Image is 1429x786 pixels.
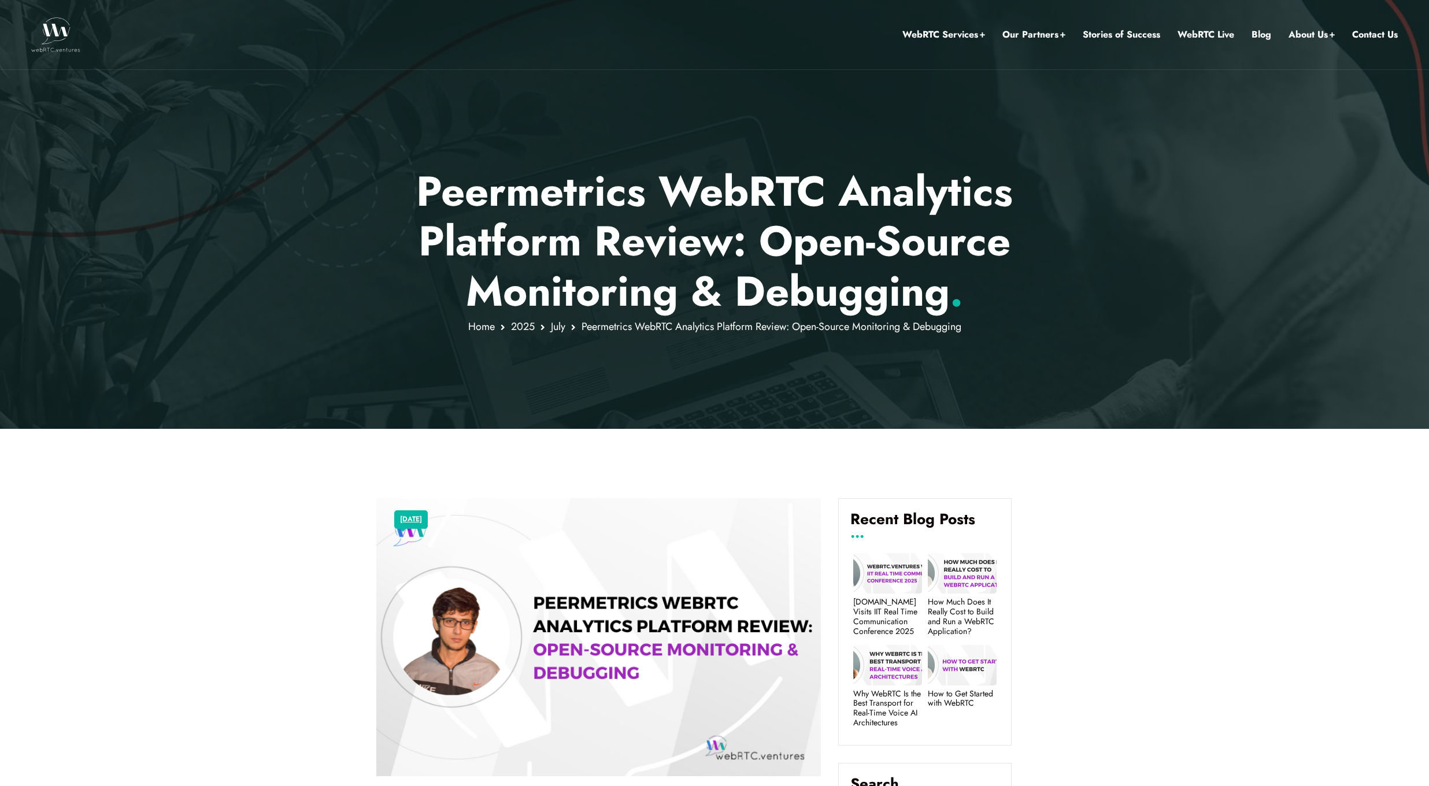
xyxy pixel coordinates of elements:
a: July [551,319,565,334]
a: Our Partners [1002,27,1065,42]
a: WebRTC Live [1178,27,1234,42]
h4: Recent Blog Posts [850,510,999,537]
a: Blog [1252,27,1271,42]
a: Home [468,319,495,334]
span: Peermetrics WebRTC Analytics Platform Review: Open-Source Monitoring & Debugging [582,319,961,334]
a: Stories of Success [1083,27,1160,42]
a: 2025 [511,319,535,334]
a: [DATE] [400,512,422,527]
a: Contact Us [1352,27,1398,42]
a: How to Get Started with WebRTC [928,689,997,709]
h1: Peermetrics WebRTC Analytics Platform Review: Open-Source Monitoring & Debugging [376,166,1053,316]
a: [DOMAIN_NAME] Visits IIT Real Time Communication Conference 2025 [853,597,922,636]
a: Why WebRTC Is the Best Transport for Real-Time Voice AI Architectures [853,689,922,728]
a: How Much Does It Really Cost to Build and Run a WebRTC Application? [928,597,997,636]
a: About Us [1289,27,1335,42]
span: . [950,261,963,321]
img: WebRTC.ventures [31,17,80,52]
a: WebRTC Services [902,27,985,42]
